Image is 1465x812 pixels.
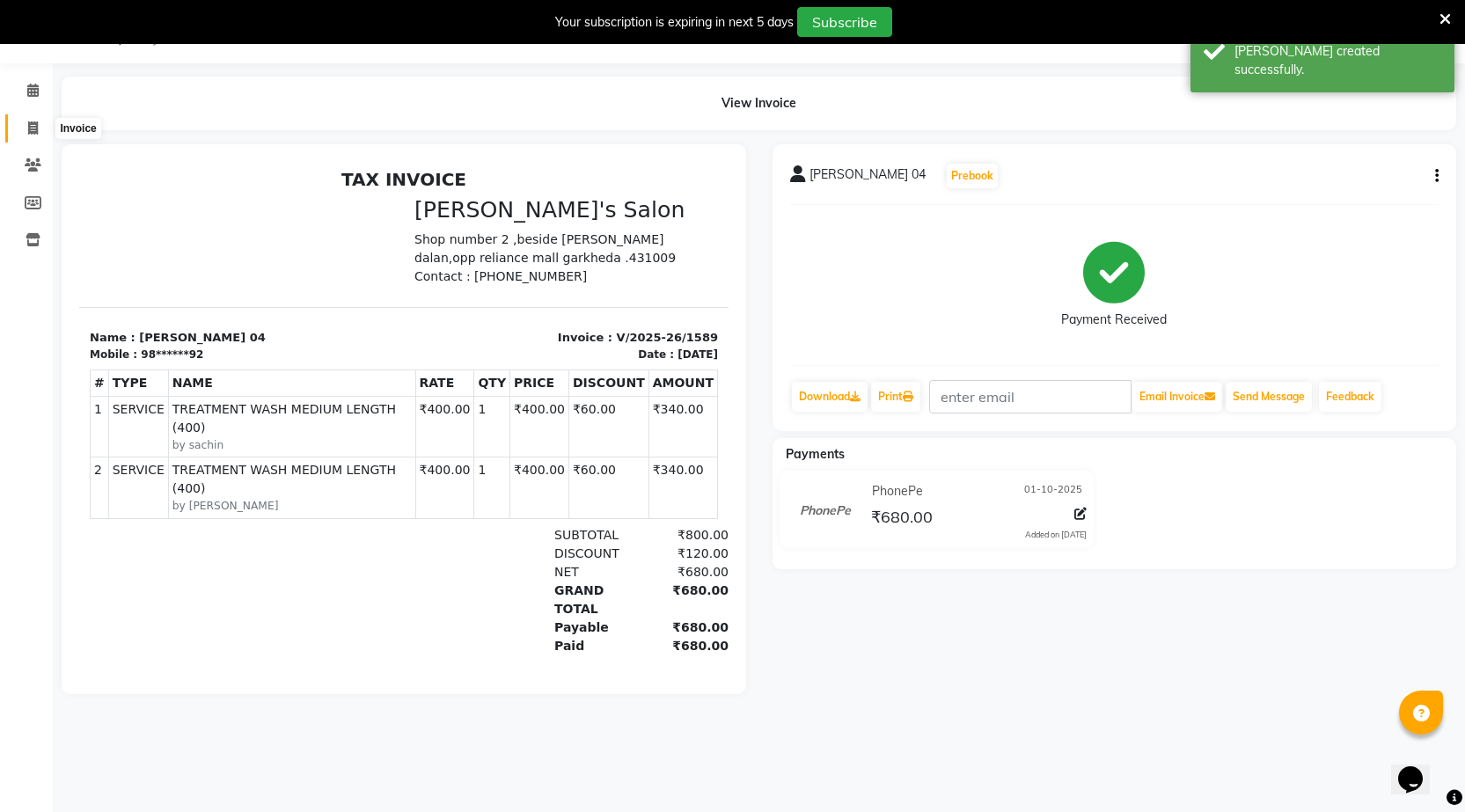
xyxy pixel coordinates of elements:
td: ₹400.00 [431,296,490,356]
div: DISCOUNT [465,383,557,401]
td: ₹400.00 [336,296,395,356]
div: Payment Received [1061,311,1167,329]
td: ₹60.00 [489,234,569,295]
div: Date : [559,185,595,201]
div: ₹800.00 [557,364,649,383]
button: Email Invoice [1132,382,1222,412]
th: RATE [336,208,395,234]
div: Your subscription is expiring in next 5 days [555,13,794,32]
th: QTY [395,208,431,234]
small: by [PERSON_NAME] [93,336,333,352]
a: Print [871,382,920,412]
td: 2 [11,296,30,356]
div: Bill created successfully. [1234,42,1441,79]
h2: TAX INVOICE [11,7,639,28]
th: PRICE [431,208,490,234]
th: AMOUNT [569,208,638,234]
div: Mobile : [11,185,58,201]
span: TREATMENT WASH MEDIUM LENGTH (400) [93,238,333,275]
div: ₹680.00 [557,475,649,494]
td: ₹340.00 [569,296,638,356]
button: Prebook [947,164,998,188]
p: Name : [PERSON_NAME] 04 [11,167,314,185]
div: GRAND TOTAL [465,420,557,457]
a: Feedback [1319,382,1381,412]
td: ₹60.00 [489,296,569,356]
h3: [PERSON_NAME]'s Salon [335,35,639,62]
a: Download [792,382,868,412]
p: Invoice : V/2025-26/1589 [335,167,639,185]
th: DISCOUNT [489,208,569,234]
span: Payments [786,446,845,462]
th: NAME [89,208,336,234]
span: 01-10-2025 [1024,482,1082,501]
div: View Invoice [62,77,1456,130]
td: ₹400.00 [336,234,395,295]
span: ₹680.00 [871,507,933,531]
th: # [11,208,30,234]
td: SERVICE [29,296,89,356]
button: Send Message [1226,382,1312,412]
td: ₹340.00 [569,234,638,295]
small: by sachin [93,275,333,291]
div: SUBTOTAL [465,364,557,383]
td: 1 [395,234,431,295]
td: ₹400.00 [431,234,490,295]
div: [DATE] [598,185,639,201]
p: Contact : [PHONE_NUMBER] [335,106,639,124]
div: NET [465,401,557,420]
div: Paid [465,475,557,494]
th: TYPE [29,208,89,234]
td: 1 [395,296,431,356]
div: ₹680.00 [557,401,649,420]
div: ₹680.00 [557,457,649,475]
td: 1 [11,234,30,295]
div: Payable [465,457,557,475]
div: ₹680.00 [557,420,649,457]
td: SERVICE [29,234,89,295]
div: Added on [DATE] [1025,529,1087,541]
div: Invoice [55,118,100,139]
button: Subscribe [797,7,892,37]
span: [PERSON_NAME] 04 [809,165,926,190]
span: PhonePe [872,482,923,501]
p: Shop number 2 ,beside [PERSON_NAME] dalan,opp reliance mall garkheda .431009 [335,69,639,106]
span: TREATMENT WASH MEDIUM LENGTH (400) [93,299,333,336]
div: ₹120.00 [557,383,649,401]
iframe: chat widget [1391,742,1447,794]
input: enter email [929,380,1132,413]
